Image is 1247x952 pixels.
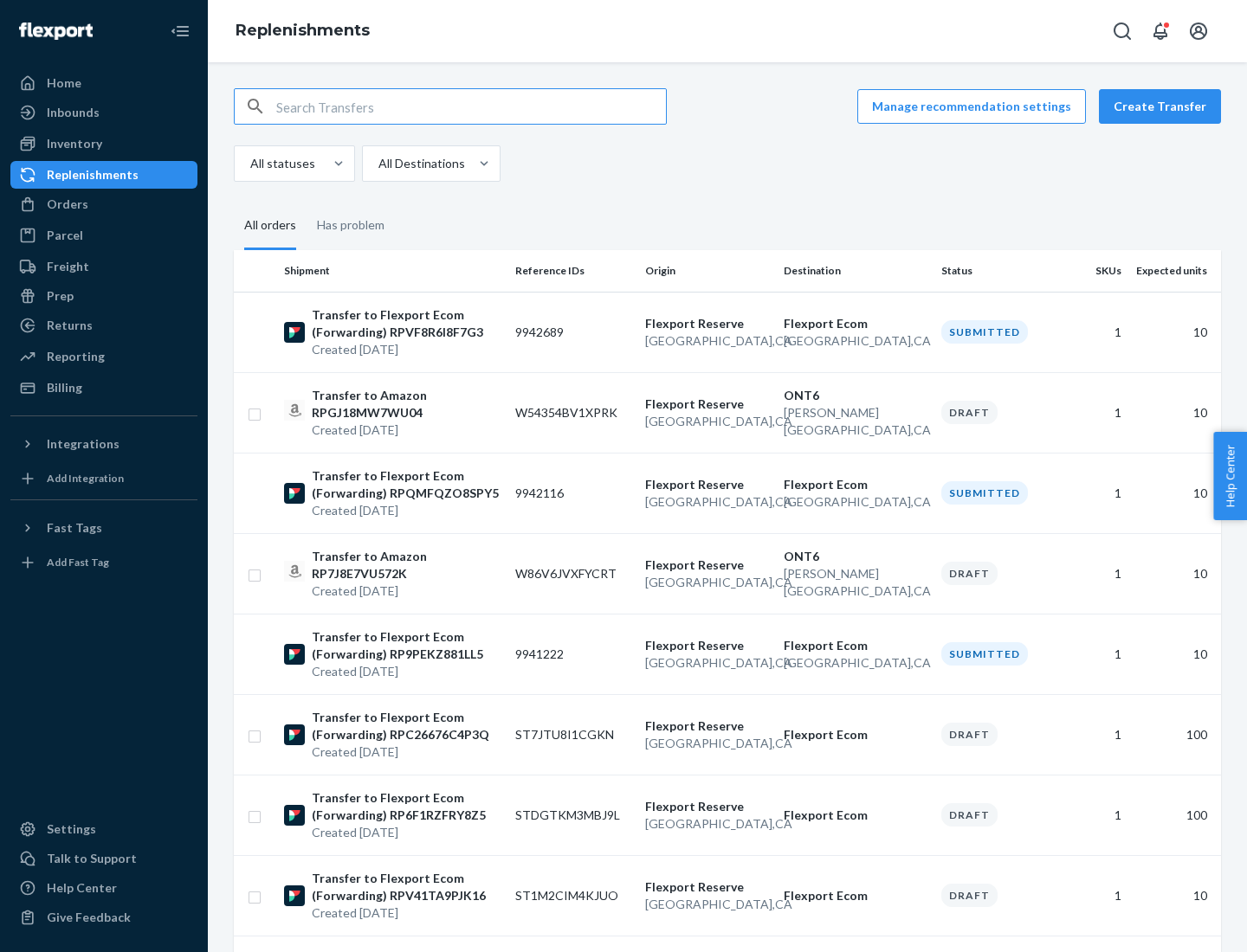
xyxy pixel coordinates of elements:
[508,533,638,614] td: W86V6JVXFYCRT
[317,203,384,248] div: Has problem
[47,104,100,121] div: Inbounds
[10,253,197,280] a: Freight
[236,21,370,40] a: Replenishments
[645,798,770,815] p: Flexport Reserve
[47,379,82,396] div: Billing
[10,374,197,402] a: Billing
[277,250,508,292] th: Shipment
[784,548,927,565] p: ONT6
[47,166,139,183] div: Replenishments
[10,190,197,218] a: Orders
[222,6,384,56] ol: breadcrumbs
[47,74,81,92] div: Home
[312,306,501,341] p: Transfer to Flexport Ecom (Forwarding) RPVF8R6I8F7G3
[645,717,770,735] p: Flexport Reserve
[312,341,501,358] p: Created [DATE]
[10,69,197,97] a: Home
[47,196,88,213] div: Orders
[244,203,296,250] div: All orders
[934,250,1064,292] th: Status
[784,476,927,493] p: Flexport Ecom
[312,421,501,439] p: Created [DATE]
[312,709,501,743] p: Transfer to Flexport Ecom (Forwarding) RPC26676C4P3Q
[10,514,197,542] button: Fast Tags
[645,878,770,896] p: Flexport Reserve
[1128,533,1221,614] td: 10
[1128,372,1221,453] td: 10
[784,404,927,439] p: [PERSON_NAME][GEOGRAPHIC_DATA] , CA
[10,161,197,189] a: Replenishments
[249,155,250,172] input: All statuses
[312,582,501,600] p: Created [DATE]
[857,89,1086,124] button: Manage recommendation settings
[1128,453,1221,533] td: 10
[941,320,1028,344] div: Submitted
[784,637,927,654] p: Flexport Ecom
[47,287,74,305] div: Prep
[10,343,197,370] a: Reporting
[10,130,197,158] a: Inventory
[312,502,501,519] p: Created [DATE]
[1181,14,1216,48] button: Open account menu
[10,549,197,576] a: Add Fast Tag
[508,694,638,775] td: ST7JTU8I1CGKN
[10,222,197,249] a: Parcel
[276,89,666,124] input: Search Transfers
[10,845,197,872] a: Talk to Support
[941,723,998,746] div: Draft
[941,884,998,907] div: Draft
[784,565,927,600] p: [PERSON_NAME][GEOGRAPHIC_DATA] , CA
[645,654,770,672] p: [GEOGRAPHIC_DATA] , CA
[10,465,197,492] a: Add Integration
[1128,775,1221,855] td: 100
[312,789,501,824] p: Transfer to Flexport Ecom (Forwarding) RP6F1RZFRY8Z5
[1105,14,1140,48] button: Open Search Box
[1063,453,1128,533] td: 1
[47,519,102,537] div: Fast Tags
[941,481,1028,505] div: Submitted
[784,887,927,904] p: Flexport Ecom
[163,14,197,48] button: Close Navigation
[645,476,770,493] p: Flexport Reserve
[377,155,378,172] input: All Destinations
[638,250,777,292] th: Origin
[941,803,998,827] div: Draft
[10,430,197,458] button: Integrations
[941,642,1028,666] div: Submitted
[508,855,638,936] td: ST1M2CIM4KJUO
[645,735,770,752] p: [GEOGRAPHIC_DATA] , CA
[250,155,315,172] div: All statuses
[777,250,934,292] th: Destination
[508,614,638,694] td: 9941222
[1143,14,1178,48] button: Open notifications
[645,396,770,413] p: Flexport Reserve
[645,574,770,591] p: [GEOGRAPHIC_DATA] , CA
[312,467,501,502] p: Transfer to Flexport Ecom (Forwarding) RPQMFQZO8SPY5
[312,387,501,421] p: Transfer to Amazon RPGJ18MW7WU04
[10,874,197,902] a: Help Center
[312,628,501,663] p: Transfer to Flexport Ecom (Forwarding) RP9PEKZ881LL5
[1128,292,1221,372] td: 10
[645,637,770,654] p: Flexport Reserve
[784,654,927,672] p: [GEOGRAPHIC_DATA] , CA
[47,879,117,897] div: Help Center
[645,315,770,332] p: Flexport Reserve
[47,258,89,275] div: Freight
[10,282,197,310] a: Prep
[1213,432,1247,520] button: Help Center
[10,904,197,931] button: Give Feedback
[1099,89,1221,124] button: Create Transfer
[1063,855,1128,936] td: 1
[1063,775,1128,855] td: 1
[47,227,83,244] div: Parcel
[645,896,770,913] p: [GEOGRAPHIC_DATA] , CA
[941,401,998,424] div: Draft
[312,743,501,761] p: Created [DATE]
[1063,533,1128,614] td: 1
[312,904,501,922] p: Created [DATE]
[10,815,197,843] a: Settings
[784,315,927,332] p: Flexport Ecom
